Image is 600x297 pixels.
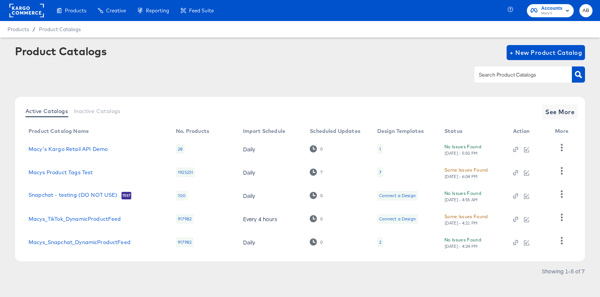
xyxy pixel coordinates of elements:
div: 1 [379,146,381,152]
div: 0 [310,238,323,246]
th: Action [507,125,549,137]
div: Product Catalogs [15,45,106,57]
td: Daily [237,184,304,207]
span: AB [582,6,589,15]
span: Products [65,8,86,14]
div: 0 [310,192,323,199]
div: Design Templates [377,128,424,134]
div: Connect a Design [377,214,418,224]
a: Macy's Kargo Retail API Demo [28,146,108,152]
span: / [29,26,39,32]
div: 0 [320,193,323,198]
div: Showing 1–5 of 7 [541,268,585,274]
div: Connect a Design [379,216,416,222]
div: Connect a Design [379,193,416,199]
div: 7 [379,169,381,175]
td: Daily [237,137,304,161]
div: 7 [310,169,323,176]
div: 917982 [176,214,193,224]
button: Some Issues Found[DATE] - 4:21 PM [444,213,488,226]
div: 0 [310,145,323,152]
div: 0 [310,215,323,222]
div: Connect a Design [377,191,418,201]
div: Some Issues Found [444,166,488,174]
div: [DATE] - 6:04 PM [444,174,478,179]
span: Inactive Catalogs [74,108,121,114]
span: See More [545,107,574,117]
div: 2 [379,239,381,245]
span: Accounts [541,5,562,12]
a: Product Catalogs [39,26,81,32]
div: 1925251 [176,167,195,177]
div: Scheduled Updates [310,128,360,134]
span: Feed Suite [189,8,214,14]
a: Macys_TikTok_DynamicProductFeed [28,216,121,222]
div: [DATE] - 4:21 PM [444,220,478,226]
div: 2 [377,237,383,247]
div: 917982 [176,237,193,247]
button: AB [579,4,592,17]
span: Creative [106,8,126,14]
button: Some Issues Found[DATE] - 6:04 PM [444,166,488,179]
div: 0 [320,240,323,245]
span: Reporting [146,8,169,14]
div: Import Schedule [243,128,285,134]
a: Snapchat - testing (DO NOT USE) [28,192,118,199]
a: Macys Product Tags Test [28,169,93,175]
td: Every 4 hours [237,207,304,231]
div: 1 [377,144,383,154]
span: Macy's [541,11,562,17]
div: 100 [176,191,187,201]
div: No. Products [176,128,209,134]
div: 0 [320,216,323,222]
span: + New Product Catalog [510,47,582,58]
span: Active Catalogs [25,108,68,114]
th: More [549,125,577,137]
div: Product Catalog Name [28,128,89,134]
th: Status [438,125,507,137]
span: Test [121,193,132,199]
span: Products [7,26,29,32]
input: Search Product Catalogs [477,71,557,79]
div: 0 [320,146,323,152]
div: 28 [176,144,184,154]
td: Daily [237,231,304,254]
div: 7 [320,170,323,175]
a: Macys_Snapchat_DynamicProductFeed [28,239,130,245]
button: See More [542,104,577,119]
button: + New Product Catalog [507,45,585,60]
td: Daily [237,161,304,184]
button: AccountsMacy's [527,4,574,17]
div: Some Issues Found [444,213,488,220]
div: 7 [377,167,383,177]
